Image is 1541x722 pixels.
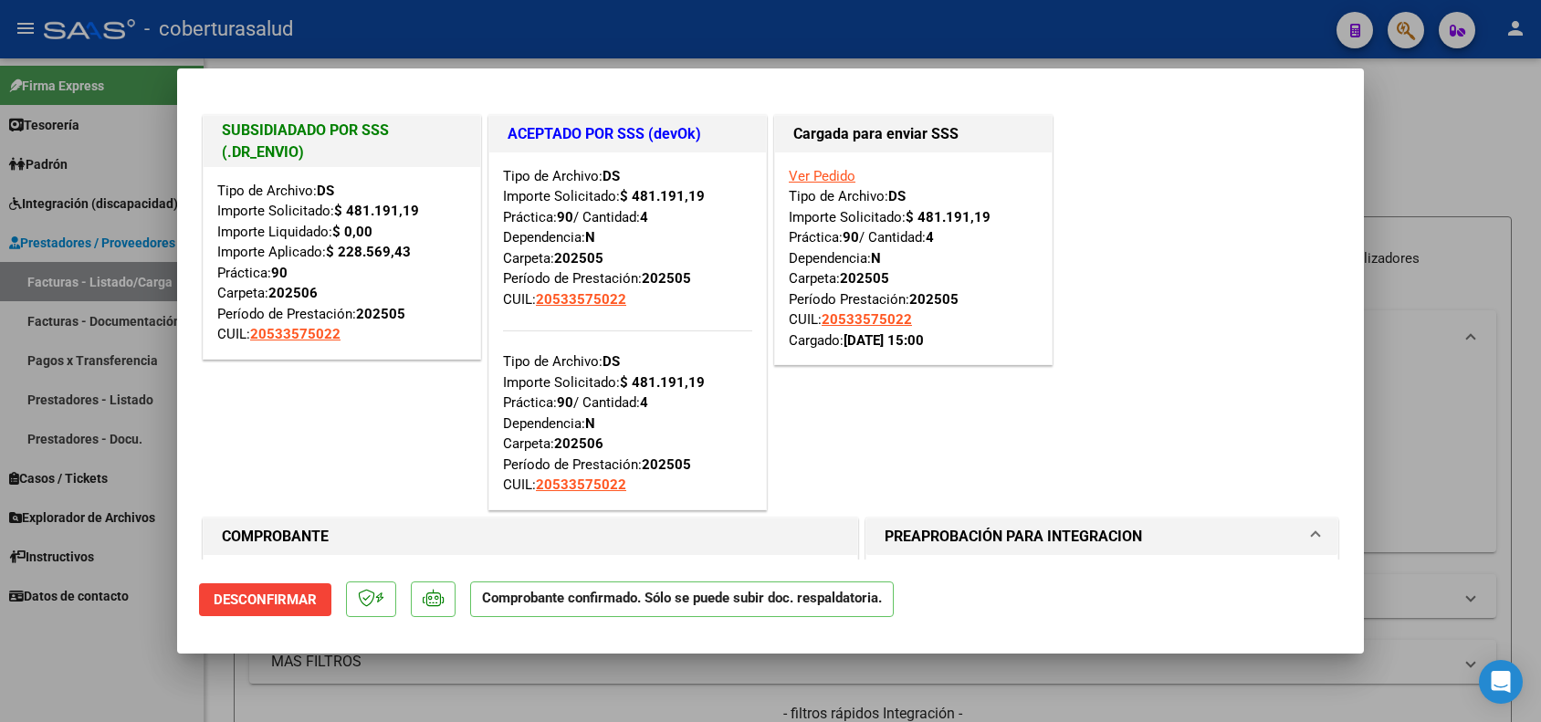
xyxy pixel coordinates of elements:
strong: DS [603,353,620,370]
div: Tipo de Archivo: Importe Solicitado: Práctica: / Cantidad: Dependencia: Carpeta: Período Prestaci... [789,166,1038,351]
strong: 202505 [840,270,889,287]
strong: DS [317,183,334,199]
strong: $ 481.191,19 [906,209,991,225]
strong: [DATE] 15:00 [844,332,924,349]
h1: PREAPROBACIÓN PARA INTEGRACION [885,526,1142,548]
strong: N [871,250,881,267]
strong: 202506 [554,435,603,452]
strong: $ 481.191,19 [620,188,705,204]
span: Desconfirmar [214,591,317,608]
strong: COMPROBANTE [222,528,329,545]
span: 20533575022 [536,291,626,308]
div: Tipo de Archivo: Importe Solicitado: Práctica: / Cantidad: Dependencia: Carpeta: Período de Prest... [503,166,752,310]
h1: ACEPTADO POR SSS (devOk) [508,123,748,145]
strong: $ 0,00 [332,224,372,240]
strong: N [585,415,595,432]
div: Tipo de Archivo: Importe Solicitado: Práctica: / Cantidad: Dependencia: Carpeta: Período de Prest... [503,309,752,496]
strong: 202505 [909,291,959,308]
strong: N [585,229,595,246]
strong: $ 481.191,19 [620,374,705,391]
strong: 202505 [642,270,691,287]
span: 20533575022 [250,326,341,342]
strong: DS [603,168,620,184]
h1: SUBSIDIADADO POR SSS (.DR_ENVIO) [222,120,462,163]
strong: 4 [640,394,648,411]
div: Tipo de Archivo: Importe Solicitado: Importe Liquidado: Importe Aplicado: Práctica: Carpeta: Perí... [217,181,466,345]
span: 20533575022 [536,476,626,493]
strong: 90 [843,229,859,246]
button: Desconfirmar [199,583,331,616]
strong: 90 [557,209,573,225]
strong: DS [888,188,906,204]
strong: $ 228.569,43 [326,244,411,260]
strong: 90 [557,394,573,411]
div: Open Intercom Messenger [1479,660,1523,704]
a: Ver Pedido [789,168,855,184]
strong: 90 [271,265,288,281]
p: Comprobante confirmado. Sólo se puede subir doc. respaldatoria. [470,581,894,617]
strong: 202505 [356,306,405,322]
h1: Cargada para enviar SSS [793,123,1033,145]
strong: 202505 [642,456,691,473]
strong: 4 [640,209,648,225]
span: 20533575022 [822,311,912,328]
strong: 202505 [554,250,603,267]
strong: $ 481.191,19 [334,203,419,219]
strong: 4 [926,229,934,246]
mat-expansion-panel-header: PREAPROBACIÓN PARA INTEGRACION [866,518,1337,555]
strong: 202506 [268,285,318,301]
